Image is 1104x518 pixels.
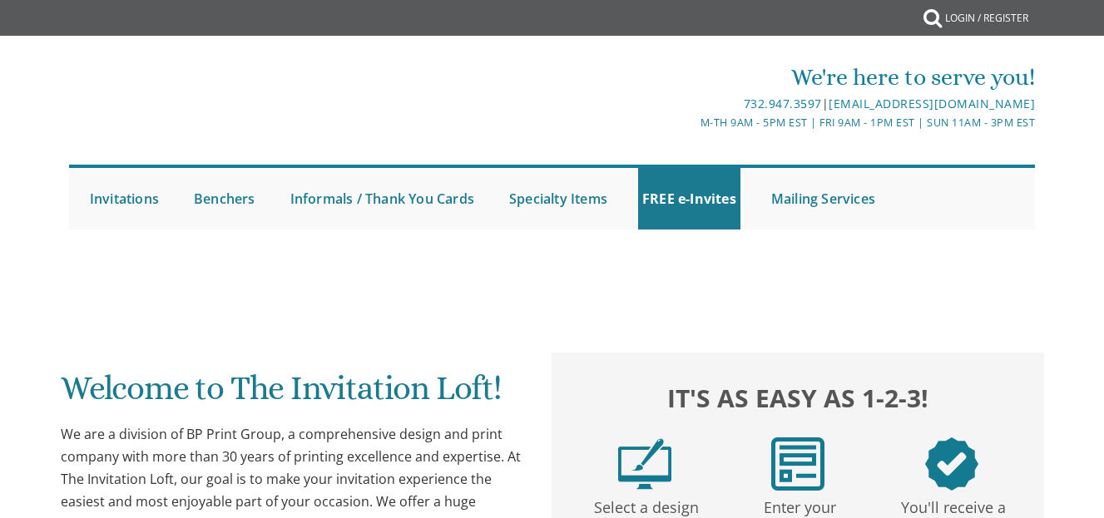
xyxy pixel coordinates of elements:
a: Benchers [190,168,260,229]
a: FREE e-Invites [638,168,740,229]
img: step2.png [771,437,824,491]
h1: Welcome to The Invitation Loft! [61,370,522,419]
div: We're here to serve you! [392,61,1035,94]
a: Mailing Services [767,168,879,229]
div: M-Th 9am - 5pm EST | Fri 9am - 1pm EST | Sun 11am - 3pm EST [392,114,1035,131]
a: Specialty Items [505,168,611,229]
img: step1.png [618,437,671,491]
div: | [392,94,1035,114]
a: [EMAIL_ADDRESS][DOMAIN_NAME] [829,96,1035,111]
a: Informals / Thank You Cards [286,168,478,229]
h2: It's as easy as 1-2-3! [568,380,1029,417]
img: step3.png [925,437,978,491]
a: Invitations [86,168,163,229]
a: 732.947.3597 [744,96,822,111]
